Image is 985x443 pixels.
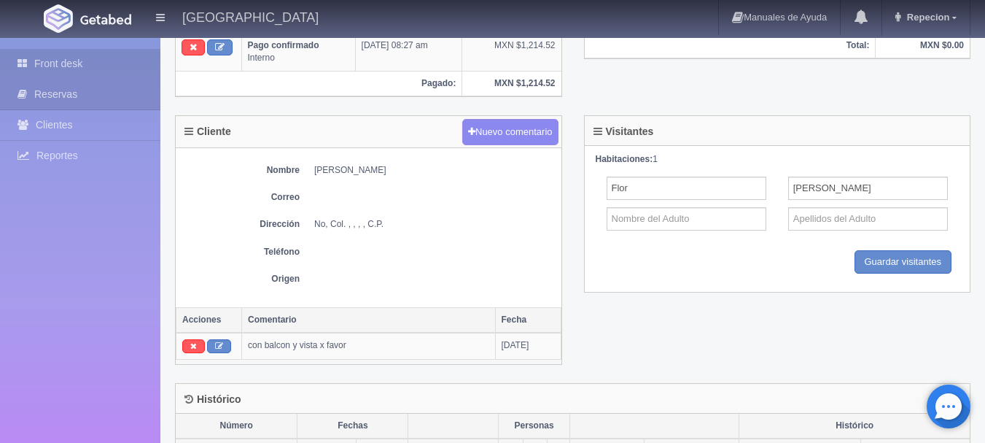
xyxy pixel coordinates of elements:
[183,191,300,204] dt: Correo
[241,33,355,71] td: Interno
[297,414,408,439] th: Fechas
[176,307,242,333] th: Acciones
[44,4,73,33] img: Getabed
[183,246,300,258] dt: Teléfono
[184,394,241,405] h4: Histórico
[242,333,496,359] td: con balcon y vista x favor
[903,12,950,23] span: Repecion
[788,177,948,200] input: Apellidos del Adulto
[596,154,653,164] strong: Habitaciones:
[248,40,319,50] b: Pago confirmado
[854,250,952,274] input: Guardar visitantes
[495,307,561,333] th: Fecha
[183,164,300,177] dt: Nombre
[176,71,462,96] th: Pagado:
[176,414,297,439] th: Número
[183,273,300,285] dt: Origen
[498,414,570,439] th: Personas
[495,333,561,359] td: [DATE]
[183,218,300,231] dt: Dirección
[462,119,558,146] button: Nuevo comentario
[182,7,319,26] h4: [GEOGRAPHIC_DATA]
[462,71,561,96] th: MXN $1,214.52
[80,14,131,25] img: Getabed
[596,153,959,166] div: 1
[739,414,970,439] th: Histórico
[314,164,554,177] dd: [PERSON_NAME]
[607,177,766,200] input: Nombre del Adulto
[184,126,231,137] h4: Cliente
[314,218,554,231] dd: No, Col. , , , , C.P.
[876,33,970,58] th: MXN $0.00
[242,307,496,333] th: Comentario
[593,126,654,137] h4: Visitantes
[585,33,876,58] th: Total:
[462,33,561,71] td: MXN $1,214.52
[788,207,948,231] input: Apellidos del Adulto
[607,207,766,231] input: Nombre del Adulto
[355,33,462,71] td: [DATE] 08:27 am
